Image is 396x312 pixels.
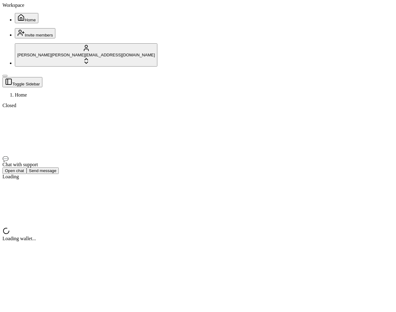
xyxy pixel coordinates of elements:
span: Invite members [25,33,53,37]
span: Home [25,18,36,22]
span: [PERSON_NAME] [17,53,51,57]
a: Invite members [15,32,55,37]
button: Open chat [2,167,27,174]
span: [PERSON_NAME][EMAIL_ADDRESS][DOMAIN_NAME] [51,53,155,57]
div: Workspace [2,2,394,8]
button: Send message [27,167,59,174]
button: Toggle Sidebar [2,75,7,77]
button: [PERSON_NAME][PERSON_NAME][EMAIL_ADDRESS][DOMAIN_NAME] [15,43,157,67]
span: Closed [2,103,16,108]
span: Home [15,92,27,97]
button: Toggle Sidebar [2,77,42,87]
span: Loading [2,174,19,179]
a: Home [15,17,38,22]
button: Invite members [15,28,55,38]
div: Chat with support [2,162,394,167]
nav: breadcrumb [2,92,394,98]
button: Home [15,13,38,23]
div: 💬 [2,156,394,162]
span: Toggle Sidebar [12,82,40,86]
div: Loading wallet... [2,236,394,241]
